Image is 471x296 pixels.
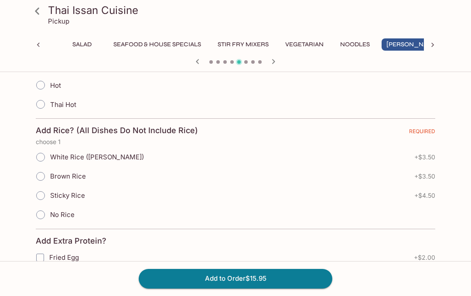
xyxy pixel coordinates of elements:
[335,38,375,51] button: Noodles
[48,3,438,17] h3: Thai Issan Cuisine
[50,172,86,180] span: Brown Rice
[382,38,444,51] button: [PERSON_NAME]
[50,100,76,109] span: Thai Hot
[50,81,61,89] span: Hot
[36,126,198,135] h4: Add Rice? (All Dishes Do Not Include Rice)
[213,38,273,51] button: Stir Fry Mixers
[50,210,75,219] span: No Rice
[409,128,435,138] span: REQUIRED
[280,38,328,51] button: Vegetarian
[50,191,85,200] span: Sticky Rice
[50,153,144,161] span: White Rice ([PERSON_NAME])
[414,173,435,180] span: + $3.50
[414,154,435,161] span: + $3.50
[49,253,79,262] span: Fried Egg
[414,192,435,199] span: + $4.50
[36,138,435,145] p: choose 1
[109,38,206,51] button: Seafood & House Specials
[414,254,435,261] span: + $2.00
[139,269,332,288] button: Add to Order$15.95
[48,17,69,25] p: Pickup
[62,38,102,51] button: Salad
[36,236,106,246] h4: Add Extra Protein?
